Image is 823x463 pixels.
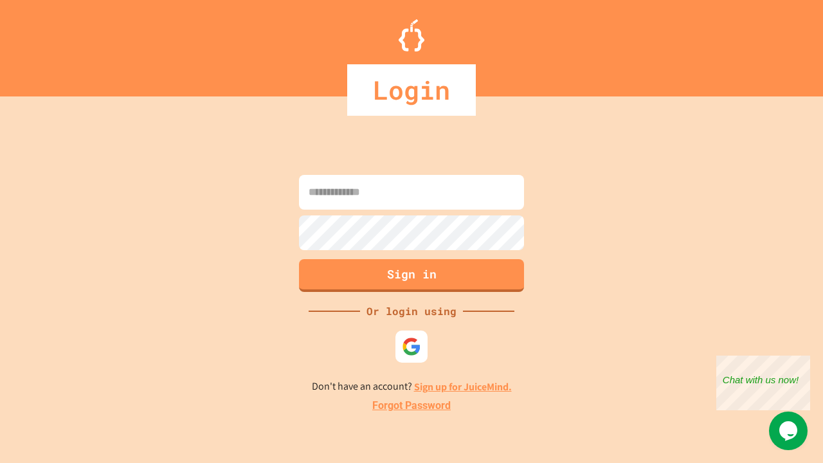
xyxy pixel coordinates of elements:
a: Sign up for JuiceMind. [414,380,512,394]
iframe: chat widget [769,412,810,450]
iframe: chat widget [716,356,810,410]
button: Sign in [299,259,524,292]
img: google-icon.svg [402,337,421,356]
a: Forgot Password [372,398,451,413]
img: Logo.svg [399,19,424,51]
div: Login [347,64,476,116]
p: Don't have an account? [312,379,512,395]
div: Or login using [360,304,463,319]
